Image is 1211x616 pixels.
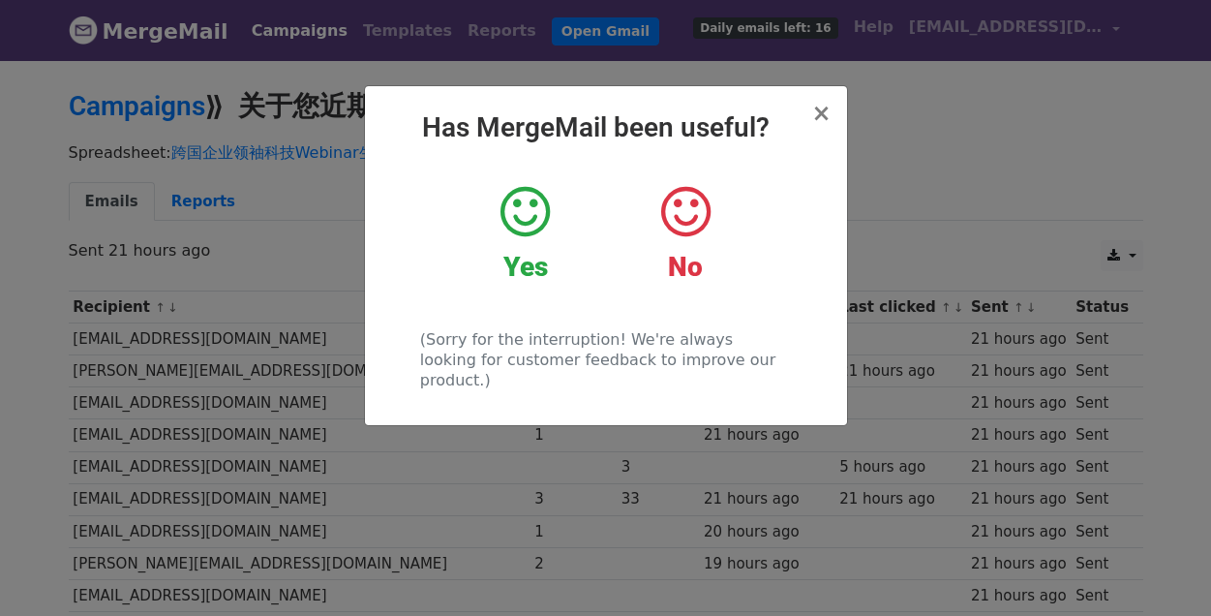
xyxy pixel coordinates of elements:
p: (Sorry for the interruption! We're always looking for customer feedback to improve our product.) [420,329,791,390]
button: Close [811,102,831,125]
strong: No [668,251,703,283]
h2: Has MergeMail been useful? [380,111,832,144]
a: Yes [460,183,590,284]
span: × [811,100,831,127]
strong: Yes [503,251,548,283]
a: No [620,183,750,284]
